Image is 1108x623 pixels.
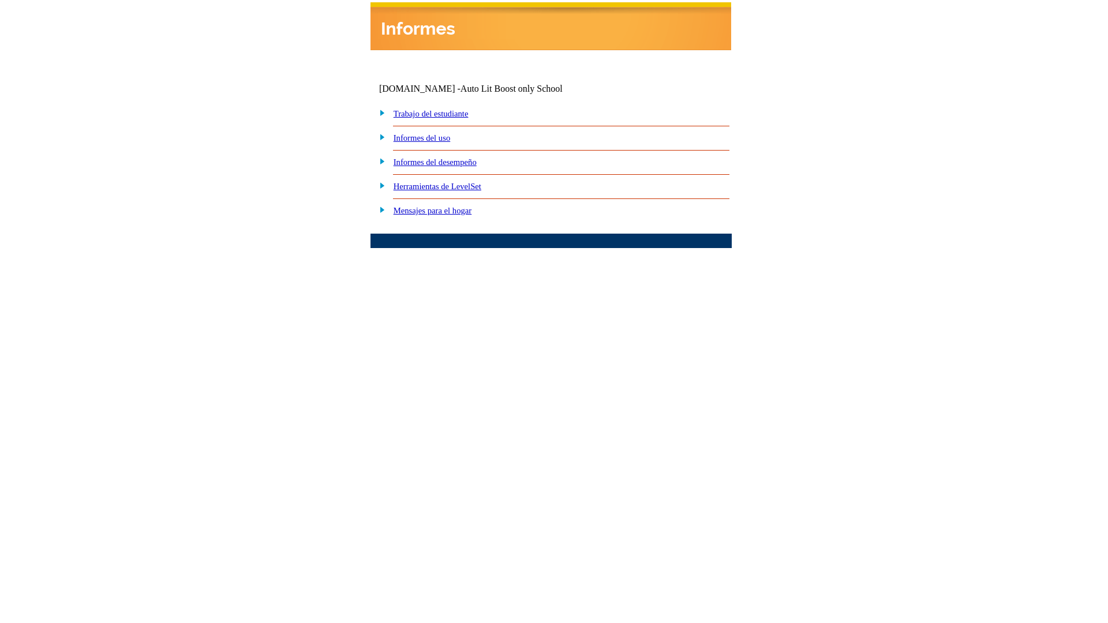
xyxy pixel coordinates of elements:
[394,109,469,118] a: Trabajo del estudiante
[373,204,385,215] img: plus.gif
[379,84,592,94] td: [DOMAIN_NAME] -
[373,156,385,166] img: plus.gif
[394,182,481,191] a: Herramientas de LevelSet
[370,2,731,50] img: header
[373,180,385,190] img: plus.gif
[394,206,472,215] a: Mensajes para el hogar
[373,107,385,118] img: plus.gif
[461,84,563,93] nobr: Auto Lit Boost only School
[373,132,385,142] img: plus.gif
[394,157,477,167] a: Informes del desempeño
[394,133,451,142] a: Informes del uso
